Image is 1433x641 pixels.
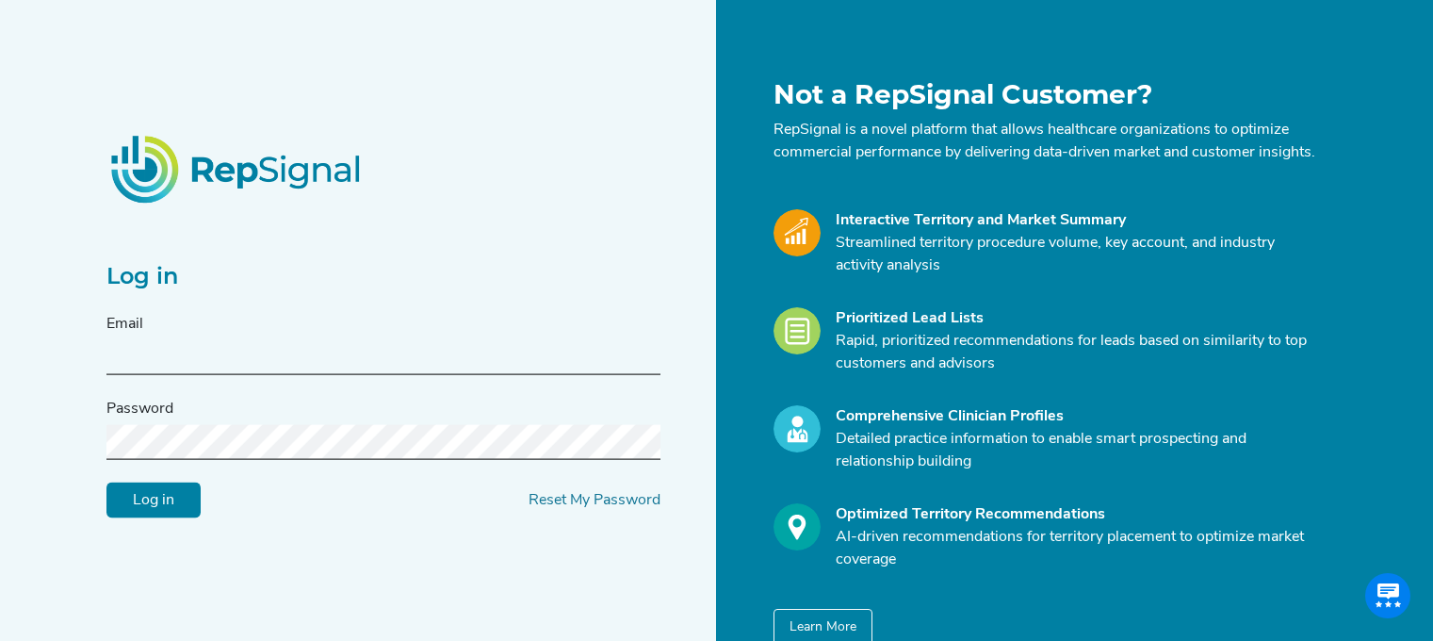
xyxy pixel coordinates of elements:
[773,503,821,551] img: Optimize_Icon.261f85db.svg
[106,398,173,420] label: Password
[836,330,1316,375] p: Rapid, prioritized recommendations for leads based on similarity to top customers and advisors
[529,493,660,508] a: Reset My Password
[773,405,821,452] img: Profile_Icon.739e2aba.svg
[836,526,1316,571] p: AI-driven recommendations for territory placement to optimize market coverage
[836,428,1316,473] p: Detailed practice information to enable smart prospecting and relationship building
[88,112,387,225] img: RepSignalLogo.20539ed3.png
[106,263,660,290] h2: Log in
[773,119,1316,164] p: RepSignal is a novel platform that allows healthcare organizations to optimize commercial perform...
[773,79,1316,111] h1: Not a RepSignal Customer?
[836,405,1316,428] div: Comprehensive Clinician Profiles
[836,307,1316,330] div: Prioritized Lead Lists
[836,209,1316,232] div: Interactive Territory and Market Summary
[773,307,821,354] img: Leads_Icon.28e8c528.svg
[106,313,143,336] label: Email
[836,232,1316,277] p: Streamlined territory procedure volume, key account, and industry activity analysis
[836,503,1316,526] div: Optimized Territory Recommendations
[773,209,821,256] img: Market_Icon.a700a4ad.svg
[106,483,201,518] input: Log in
